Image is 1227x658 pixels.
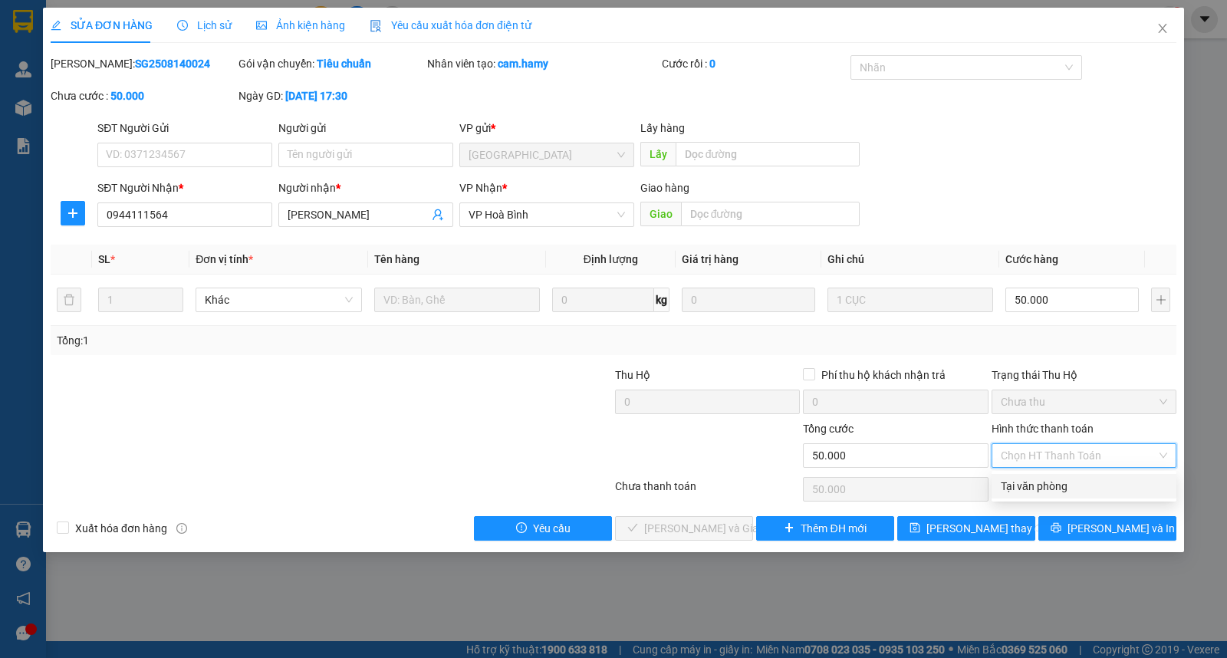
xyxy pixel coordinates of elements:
[815,367,952,383] span: Phí thu hộ khách nhận trả
[615,369,650,381] span: Thu Hộ
[827,288,993,312] input: Ghi Chú
[427,55,660,72] div: Nhân viên tạo:
[516,522,527,535] span: exclamation-circle
[662,55,847,72] div: Cước rồi :
[238,55,423,72] div: Gói vận chuyển:
[801,520,866,537] span: Thêm ĐH mới
[370,20,382,32] img: icon
[177,20,188,31] span: clock-circle
[640,182,689,194] span: Giao hàng
[469,203,625,226] span: VP Hoà Bình
[469,143,625,166] span: Sài Gòn
[196,253,253,265] span: Đơn vị tính
[682,288,815,312] input: 0
[51,87,235,104] div: Chưa cước :
[61,201,85,225] button: plus
[238,87,423,104] div: Ngày GD:
[640,122,685,134] span: Lấy hàng
[176,523,187,534] span: info-circle
[57,288,81,312] button: delete
[1156,22,1169,35] span: close
[533,520,571,537] span: Yêu cầu
[803,423,854,435] span: Tổng cước
[709,58,715,70] b: 0
[756,516,894,541] button: plusThêm ĐH mới
[205,288,352,311] span: Khác
[1067,520,1175,537] span: [PERSON_NAME] và In
[613,478,801,505] div: Chưa thanh toán
[1038,516,1176,541] button: printer[PERSON_NAME] và In
[681,202,860,226] input: Dọc đường
[640,142,676,166] span: Lấy
[97,179,272,196] div: SĐT Người Nhận
[69,520,173,537] span: Xuất hóa đơn hàng
[1141,8,1184,51] button: Close
[1051,522,1061,535] span: printer
[61,207,84,219] span: plus
[370,19,531,31] span: Yêu cầu xuất hóa đơn điện tử
[317,58,371,70] b: Tiêu chuẩn
[676,142,860,166] input: Dọc đường
[992,367,1176,383] div: Trạng thái Thu Hộ
[51,55,235,72] div: [PERSON_NAME]:
[374,253,419,265] span: Tên hàng
[177,19,232,31] span: Lịch sử
[51,20,61,31] span: edit
[498,58,548,70] b: cam.hamy
[897,516,1035,541] button: save[PERSON_NAME] thay đổi
[374,288,540,312] input: VD: Bàn, Ghế
[135,58,210,70] b: SG2508140024
[910,522,920,535] span: save
[57,332,475,349] div: Tổng: 1
[278,120,453,137] div: Người gửi
[784,522,794,535] span: plus
[256,20,267,31] span: picture
[98,253,110,265] span: SL
[1001,390,1167,413] span: Chưa thu
[1151,288,1170,312] button: plus
[432,209,444,221] span: user-add
[640,202,681,226] span: Giao
[654,288,669,312] span: kg
[682,253,739,265] span: Giá trị hàng
[615,516,753,541] button: check[PERSON_NAME] và Giao hàng
[459,120,634,137] div: VP gửi
[285,90,347,102] b: [DATE] 17:30
[926,520,1049,537] span: [PERSON_NAME] thay đổi
[97,120,272,137] div: SĐT Người Gửi
[110,90,144,102] b: 50.000
[474,516,612,541] button: exclamation-circleYêu cầu
[459,182,502,194] span: VP Nhận
[1005,253,1058,265] span: Cước hàng
[278,179,453,196] div: Người nhận
[1001,478,1167,495] div: Tại văn phòng
[51,19,153,31] span: SỬA ĐƠN HÀNG
[821,245,999,275] th: Ghi chú
[992,423,1094,435] label: Hình thức thanh toán
[584,253,638,265] span: Định lượng
[1001,444,1167,467] span: Chọn HT Thanh Toán
[256,19,345,31] span: Ảnh kiện hàng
